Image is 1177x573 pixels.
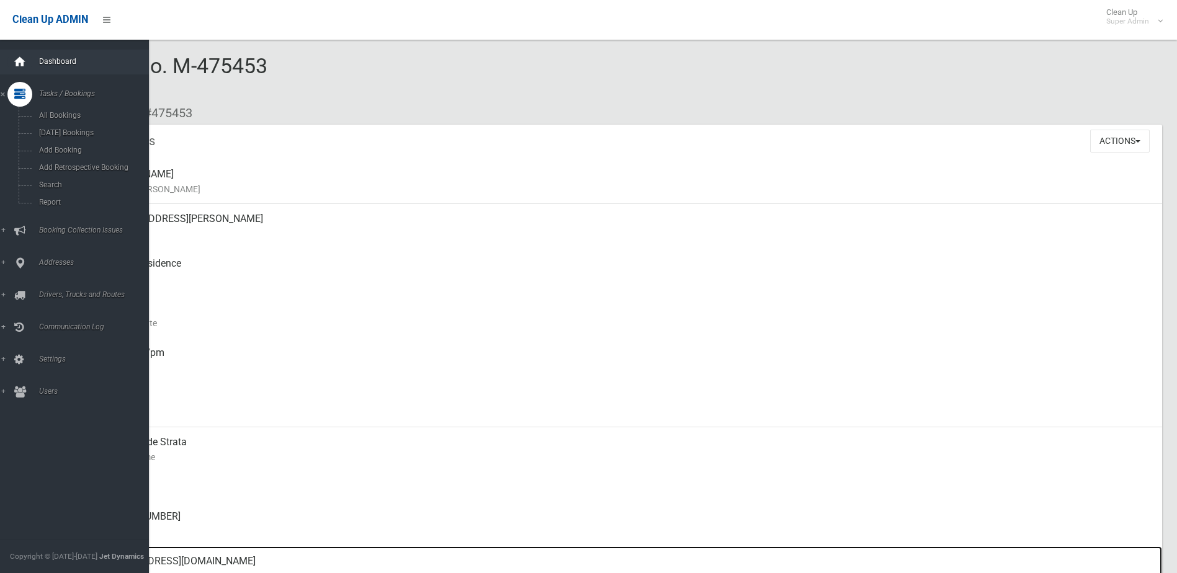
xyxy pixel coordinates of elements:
div: [DATE] 4:27pm [99,338,1152,383]
span: Clean Up ADMIN [12,14,88,25]
li: #475453 [135,102,192,125]
small: Super Admin [1106,17,1149,26]
span: Add Retrospective Booking [35,163,148,172]
div: [DATE] [99,383,1152,427]
button: Actions [1090,130,1150,153]
div: [PERSON_NAME] [99,159,1152,204]
small: Pickup Point [99,271,1152,286]
span: All Bookings [35,111,148,120]
span: Add Booking [35,146,148,154]
span: Settings [35,355,158,363]
div: Rye Westside Strata [99,427,1152,472]
span: Users [35,387,158,396]
small: Contact Name [99,450,1152,464]
span: Clean Up [1100,7,1161,26]
div: [PHONE_NUMBER] [99,502,1152,546]
small: Zone [99,405,1152,420]
small: Collection Date [99,316,1152,331]
span: Booking No. M-475453 [55,53,267,102]
div: Front of Residence [99,249,1152,293]
small: Name of [PERSON_NAME] [99,182,1152,197]
span: Drivers, Trucks and Routes [35,290,158,299]
small: Landline [99,524,1152,539]
span: Search [35,180,148,189]
span: Dashboard [35,57,158,66]
span: [DATE] Bookings [35,128,148,137]
small: Address [99,226,1152,241]
span: Copyright © [DATE]-[DATE] [10,552,97,561]
span: Booking Collection Issues [35,226,158,234]
small: Collected At [99,360,1152,375]
span: Addresses [35,258,158,267]
span: Communication Log [35,322,158,331]
span: Tasks / Bookings [35,89,158,98]
div: [DATE] [99,293,1152,338]
small: Mobile [99,479,1152,494]
strong: Jet Dynamics [99,552,144,561]
span: Report [35,198,148,207]
div: [STREET_ADDRESS][PERSON_NAME] [99,204,1152,249]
